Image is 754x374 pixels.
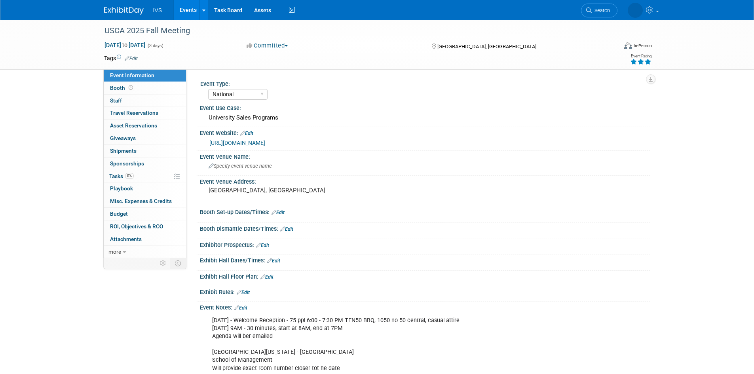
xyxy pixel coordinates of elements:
div: USCA 2025 Fall Meeting [102,24,606,38]
span: Shipments [110,148,137,154]
a: Tasks0% [104,170,186,182]
span: Tasks [109,173,134,179]
img: ExhibitDay [104,7,144,15]
a: Giveaways [104,132,186,144]
img: Carrie Rhoads [628,3,643,18]
a: Edit [240,131,253,136]
td: Personalize Event Tab Strip [156,258,170,268]
a: Search [581,4,617,17]
a: Edit [280,226,293,232]
div: Event Website: [200,127,650,137]
img: Format-Inperson.png [624,42,632,49]
a: Edit [260,274,273,280]
a: Edit [272,210,285,215]
span: Asset Reservations [110,122,157,129]
div: Booth Set-up Dates/Times: [200,206,650,216]
a: Edit [237,290,250,295]
a: [URL][DOMAIN_NAME] [209,140,265,146]
a: Edit [267,258,280,264]
span: Budget [110,211,128,217]
a: Edit [234,305,247,311]
td: Tags [104,54,138,62]
div: Exhibit Rules: [200,286,650,296]
div: Event Rating [630,54,651,58]
div: Event Notes: [200,302,650,312]
span: (3 days) [147,43,163,48]
span: Travel Reservations [110,110,158,116]
div: Event Use Case: [200,102,650,112]
a: Staff [104,95,186,107]
span: more [108,249,121,255]
span: Specify event venue name [209,163,272,169]
div: Exhibitor Prospectus: [200,239,650,249]
span: Playbook [110,185,133,192]
span: ROI, Objectives & ROO [110,223,163,230]
a: Edit [125,56,138,61]
div: Booth Dismantle Dates/Times: [200,223,650,233]
span: Booth not reserved yet [127,85,135,91]
div: Event Venue Name: [200,151,650,161]
span: to [121,42,129,48]
a: Misc. Expenses & Credits [104,195,186,207]
div: Event Venue Address: [200,176,650,186]
span: [DATE] [DATE] [104,42,146,49]
span: [GEOGRAPHIC_DATA], [GEOGRAPHIC_DATA] [437,44,536,49]
div: Exhibit Hall Floor Plan: [200,271,650,281]
span: Event Information [110,72,154,78]
span: Sponsorships [110,160,144,167]
span: Attachments [110,236,142,242]
a: Budget [104,208,186,220]
span: Giveaways [110,135,136,141]
a: Booth [104,82,186,94]
a: Attachments [104,233,186,245]
a: Sponsorships [104,158,186,170]
span: Misc. Expenses & Credits [110,198,172,204]
div: University Sales Programs [206,112,644,124]
a: Asset Reservations [104,120,186,132]
span: Search [592,8,610,13]
a: Event Information [104,69,186,82]
div: Event Format [571,41,652,53]
pre: [GEOGRAPHIC_DATA], [GEOGRAPHIC_DATA] [209,187,379,194]
div: Event Type: [200,78,647,88]
a: Shipments [104,145,186,157]
a: Playbook [104,182,186,195]
a: Travel Reservations [104,107,186,119]
span: Booth [110,85,135,91]
td: Toggle Event Tabs [170,258,186,268]
div: Exhibit Hall Dates/Times: [200,254,650,265]
div: In-Person [633,43,652,49]
a: ROI, Objectives & ROO [104,220,186,233]
span: Staff [110,97,122,104]
button: Committed [244,42,291,50]
span: 0% [125,173,134,179]
a: Edit [256,243,269,248]
span: IVS [153,7,162,13]
a: more [104,246,186,258]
